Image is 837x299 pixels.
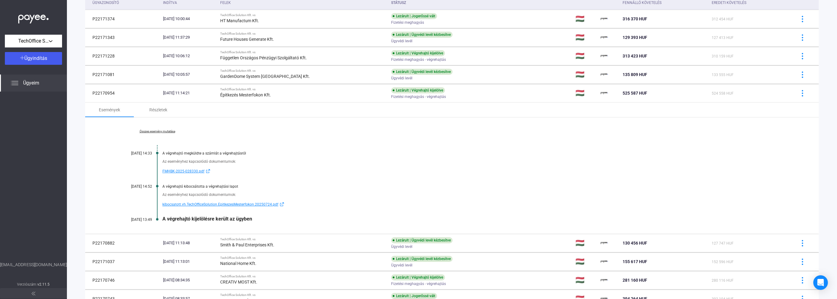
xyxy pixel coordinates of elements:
[162,184,788,189] div: A végrehajtó kibocsátotta a végrehajtási lapot
[573,65,598,84] td: 🇭🇺
[220,261,256,266] strong: National Home Kft.
[85,65,161,84] td: P22171081
[85,10,161,28] td: P22171374
[278,202,286,207] img: external-link-blue
[204,169,212,173] img: external-link-blue
[162,168,788,175] a: FMHBK-2025-028330.pdfexternal-link-blue
[799,16,806,22] img: more-blue
[799,71,806,78] img: more-blue
[162,158,788,165] div: Az eseményhez kapcsolódó dokumentumok:
[623,278,647,283] span: 281 160 HUF
[796,68,809,81] button: more-blue
[20,56,24,60] img: plus-white.svg
[220,275,386,278] div: TechOffice Solution Kft. vs
[391,19,424,26] span: Fizetési meghagyás
[623,259,647,264] span: 155 617 HUF
[573,252,598,271] td: 🇭🇺
[623,91,647,96] span: 525 587 HUF
[391,50,445,56] div: Lezárult | Végrehajtó kijelölve
[116,151,152,155] div: [DATE] 14:33
[391,37,412,45] span: Ügyvédi levél
[796,237,809,249] button: more-blue
[116,130,199,133] a: Összes esemény mutatása
[220,280,257,284] strong: CREATIV MOST Kft.
[796,50,809,62] button: more-blue
[796,274,809,287] button: more-blue
[5,35,62,47] button: TechOffice Solution Kft.
[85,47,161,65] td: P22171228
[601,52,608,60] img: payee-logo
[220,256,386,260] div: TechOffice Solution Kft. vs
[163,240,215,246] div: [DATE] 11:13:48
[162,168,204,175] span: FMHBK-2025-028330.pdf
[712,73,734,77] span: 133 555 HUF
[813,275,828,290] div: Open Intercom Messenger
[796,31,809,44] button: more-blue
[220,238,386,241] div: TechOffice Solution Kft. vs
[220,55,307,60] strong: Független Országos Pénzügyi Szolgáltató Kft.
[162,201,278,208] span: kibocsatott.vh.TechOfficeSolution.EpitkezesMesterfokon.20250724.pdf
[162,192,788,198] div: Az eseményhez kapcsolódó dokumentumok:
[601,15,608,23] img: payee-logo
[163,71,215,78] div: [DATE] 10:05:57
[796,12,809,25] button: more-blue
[220,37,274,42] strong: Future Houses Generate Kft.
[391,237,453,243] div: Lezárult | Ügyvédi levél kézbesítve
[799,259,806,265] img: more-blue
[391,243,412,250] span: Ügyvédi levél
[623,54,647,58] span: 313 423 HUF
[796,87,809,99] button: more-blue
[163,16,215,22] div: [DATE] 10:00:44
[163,34,215,40] div: [DATE] 11:37:29
[149,106,167,113] div: Részletek
[799,240,806,246] img: more-blue
[799,277,806,283] img: more-blue
[116,184,152,189] div: [DATE] 14:52
[116,217,152,222] div: [DATE] 13:49
[799,90,806,96] img: more-blue
[85,28,161,47] td: P22171343
[573,234,598,252] td: 🇭🇺
[85,84,161,102] td: P22170954
[712,91,734,96] span: 524 558 HUF
[220,242,274,247] strong: Smith & Paul Enterprises Kft.
[23,79,39,87] span: Ügyeim
[391,280,446,287] span: Fizetési meghagyás - végrehajtás
[220,293,386,297] div: TechOffice Solution Kft. vs
[32,292,35,295] img: arrow-double-left-grey.svg
[37,282,50,287] strong: v2.11.5
[391,13,437,19] div: Lezárult | Jogerőssé vált
[85,271,161,289] td: P22170746
[163,259,215,265] div: [DATE] 11:13:01
[220,69,386,73] div: TechOffice Solution Kft. vs
[162,151,788,155] div: A végrehajtó megküldte a számlát a végrehajtásról
[391,87,445,93] div: Lezárult | Végrehajtó kijelölve
[163,277,215,283] div: [DATE] 08:34:35
[712,17,734,21] span: 312 454 HUF
[712,36,734,40] span: 127 413 HUF
[18,37,49,45] span: TechOffice Solution Kft.
[391,56,446,63] span: Fizetési meghagyás - végrehajtás
[601,239,608,247] img: payee-logo
[601,276,608,284] img: payee-logo
[623,72,647,77] span: 135 809 HUF
[712,241,734,245] span: 127 747 HUF
[799,34,806,41] img: more-blue
[85,252,161,271] td: P22171037
[623,16,647,21] span: 316 370 HUF
[99,106,120,113] div: Események
[712,54,734,58] span: 310 159 HUF
[163,90,215,96] div: [DATE] 11:14:21
[391,75,412,82] span: Ügyvédi levél
[391,293,437,299] div: Lezárult | Jogerőssé vált
[712,278,734,283] span: 280 116 HUF
[573,84,598,102] td: 🇭🇺
[391,69,453,75] div: Lezárult | Ügyvédi levél kézbesítve
[220,13,386,17] div: TechOffice Solution Kft. vs
[391,274,445,280] div: Lezárult | Végrehajtó kijelölve
[573,47,598,65] td: 🇭🇺
[391,262,412,269] span: Ügyvédi levél
[220,74,310,79] strong: GardenDome System [GEOGRAPHIC_DATA] Kft.
[220,50,386,54] div: TechOffice Solution Kft. vs
[623,35,647,40] span: 129 393 HUF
